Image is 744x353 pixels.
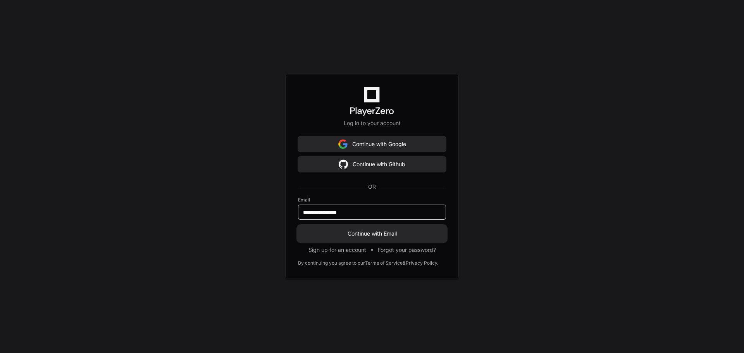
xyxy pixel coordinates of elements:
[338,136,348,152] img: Sign in with google
[298,136,446,152] button: Continue with Google
[298,260,365,266] div: By continuing you agree to our
[365,183,379,191] span: OR
[378,246,436,254] button: Forgot your password?
[298,230,446,238] span: Continue with Email
[298,119,446,127] p: Log in to your account
[365,260,403,266] a: Terms of Service
[339,157,348,172] img: Sign in with google
[298,197,446,203] label: Email
[298,157,446,172] button: Continue with Github
[406,260,438,266] a: Privacy Policy.
[298,226,446,241] button: Continue with Email
[308,246,366,254] button: Sign up for an account
[403,260,406,266] div: &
